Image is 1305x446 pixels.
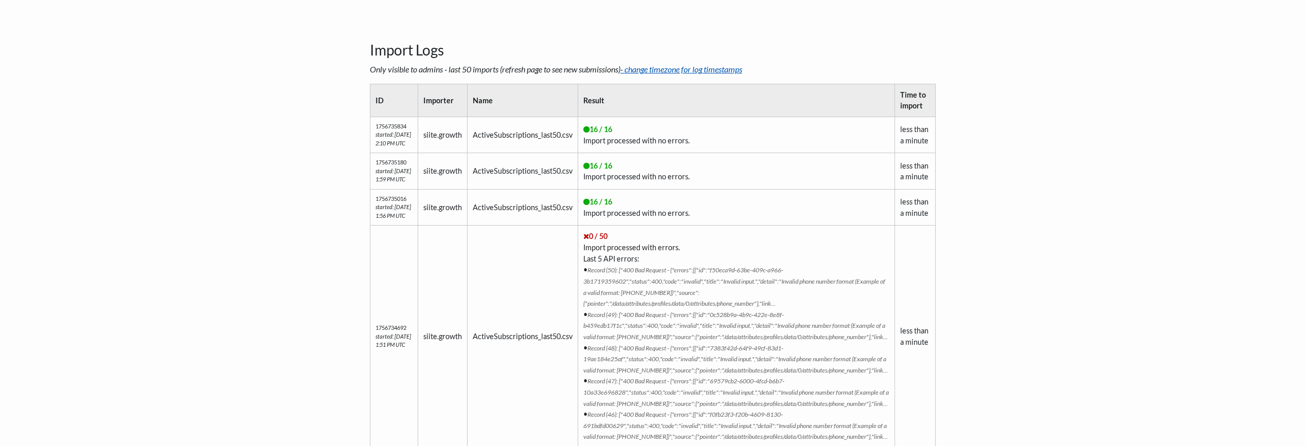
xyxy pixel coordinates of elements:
td: less than a minute [895,117,935,153]
td: siite.growth [418,189,468,226]
span: Record (50): ["400 Bad Request - {"errors":[{"id":"f50eca9d-63be-409c-a966-3b1719359602","status"... [583,266,885,307]
i: started: [DATE] 1:56 PM UTC [376,203,411,219]
td: less than a minute [895,189,935,226]
td: 1756735834 [370,117,418,153]
span: Record (48): ["400 Bad Request - {"errors":[{"id":"7383f42d-64f9-49cf-83d1-19ae184e25af","status"... [583,344,888,374]
td: less than a minute [895,153,935,190]
td: Import processed with no errors. [578,153,895,190]
i: started: [DATE] 1:51 PM UTC [376,333,411,348]
td: ActiveSubscriptions_last50.csv [468,189,578,226]
span: Record (47): ["400 Bad Request - {"errors":[{"id":"69579cb2-6000-4fcd-b6b7-10a33e696828","status"... [583,377,889,407]
i: started: [DATE] 2:10 PM UTC [376,131,411,146]
th: Time to import [895,84,935,117]
th: Name [468,84,578,117]
a: - change timezone for log timestamps [620,64,742,74]
th: Importer [418,84,468,117]
td: ActiveSubscriptions_last50.csv [468,153,578,190]
span: 16 / 16 [583,125,612,134]
td: Import processed with no errors. [578,189,895,226]
td: 1756735180 [370,153,418,190]
span: 16 / 16 [583,197,612,206]
td: Import processed with no errors. [578,117,895,153]
td: ActiveSubscriptions_last50.csv [468,117,578,153]
i: Only visible to admins - last 50 imports (refresh page to see new submissions) [370,64,742,74]
th: Result [578,84,895,117]
td: 1756735016 [370,189,418,226]
th: ID [370,84,418,117]
td: siite.growth [418,117,468,153]
span: 16 / 16 [583,161,612,170]
span: 0 / 50 [583,232,607,240]
span: Record (49): ["400 Bad Request - {"errors":[{"id":"0c528b9a-4b9c-422e-8e8f-b459edb17f1c","status"... [583,311,888,341]
td: siite.growth [418,153,468,190]
span: Record (46): ["400 Bad Request - {"errors":[{"id":"f0fb23f3-f20b-4609-8130-691bdfd00629","status"... [583,411,888,440]
h3: Import Logs [370,16,936,59]
i: started: [DATE] 1:59 PM UTC [376,168,411,183]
